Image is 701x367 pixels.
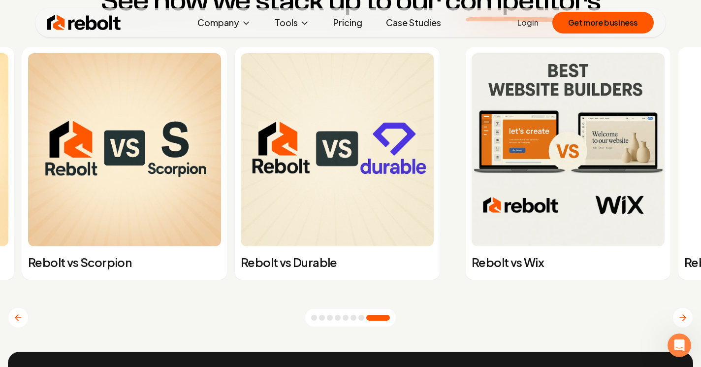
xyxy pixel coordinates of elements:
[190,13,259,33] button: Company
[241,53,434,246] img: Rebolt vs Durable
[311,315,317,321] button: Go to slide 1
[28,254,221,270] p: Rebolt vs Scorpion
[47,13,121,33] img: Rebolt Logo
[517,17,539,29] a: Login
[672,307,693,328] button: Next slide
[22,47,227,280] a: Rebolt vs ScorpionRebolt vs Scorpion
[668,334,691,357] iframe: Intercom live chat
[472,53,665,246] img: Rebolt vs Wix
[335,315,341,321] button: Go to slide 4
[358,315,364,321] button: Go to slide 7
[241,254,434,270] p: Rebolt vs Durable
[350,315,356,321] button: Go to slide 6
[267,13,318,33] button: Tools
[472,254,665,270] p: Rebolt vs Wix
[235,47,440,280] a: Rebolt vs DurableRebolt vs Durable
[28,53,221,246] img: Rebolt vs Scorpion
[325,13,370,33] a: Pricing
[319,315,325,321] button: Go to slide 2
[552,12,654,33] button: Get more business
[343,315,349,321] button: Go to slide 5
[366,315,390,321] button: Go to slide 8
[466,47,670,280] a: Rebolt vs WixRebolt vs Wix
[8,307,29,328] button: Previous slide
[327,315,333,321] button: Go to slide 3
[378,13,449,33] a: Case Studies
